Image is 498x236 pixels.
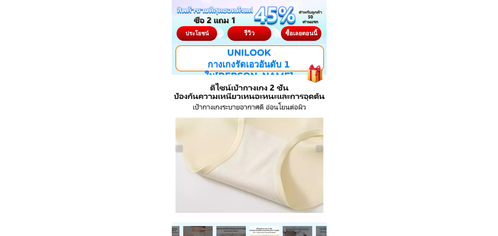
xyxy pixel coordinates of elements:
img: navigation [175,145,183,152]
div: ซื้อเลยตอนนี้ [280,30,322,36]
span: ประโยชน์ [185,29,209,37]
span: UNILOOK [227,47,271,58]
img: navigation [316,145,323,152]
span: กางเกงรัดเอวอันดับ 1 ใน[PERSON_NAME] [204,59,293,81]
div: รีวิว [227,28,272,38]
